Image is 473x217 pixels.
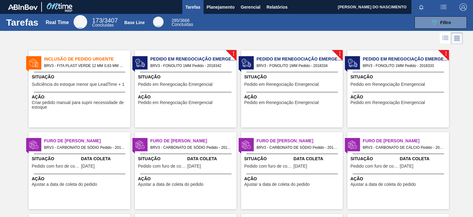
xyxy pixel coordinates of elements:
div: Base Line [172,19,193,27]
span: Furo de Coleta [44,138,130,144]
button: Notificações [411,3,431,11]
span: Pedido em Renegociação Emergencial [257,56,343,62]
span: / 3666 [172,18,189,23]
span: ! [339,52,341,56]
span: Pedido em Renegociação Emergencial [363,56,449,62]
span: 31/08/2025 [293,164,307,169]
span: Filtro [440,20,451,25]
span: BRV3 - CARBONATO DE SÓDIO Pedido - 2018169 [257,144,338,151]
span: Pedido com furo de coleta [32,164,79,169]
span: / 3407 [92,17,118,24]
span: Pedido em Renegociação Emergencial [244,82,319,87]
img: Logout [459,3,467,11]
span: Situação [244,156,292,162]
img: status [242,140,251,149]
span: Ação [32,176,129,182]
span: BRV3 - CARBONATO DE SÓDIO Pedido - 2018168 [150,144,232,151]
div: Visão em Cards [451,32,463,44]
span: Furo de Coleta [150,138,236,144]
span: 31/08/2025 [187,164,201,169]
img: status [135,58,145,68]
img: status [348,140,357,149]
span: Pedido com furo de coleta [138,164,186,169]
img: status [135,140,145,149]
h1: Tarefas [6,19,38,26]
span: Gerencial [241,3,261,11]
span: Situação [350,156,398,162]
span: Situação [244,74,341,80]
span: Ajustar a data de coleta do pedido [138,182,204,187]
span: Pedido em Renegociação Emergencial [138,82,212,87]
span: Pedido em Renegociação Emergencial [138,100,212,105]
div: Real Time [74,15,87,29]
span: ! [232,52,234,56]
span: Ação [350,176,447,182]
span: Pedido em Renegociação Emergencial [244,100,319,105]
span: Furo de Coleta [257,138,343,144]
img: status [242,58,251,68]
span: Pedido em Renegociação Emergencial [150,56,236,62]
span: Tarefas [185,3,200,11]
span: BRV3 - FITA PLAST VERDE 12 MM 0,63 MM 2000 M [44,62,125,69]
span: Data Coleta [400,156,447,162]
span: ! [445,52,447,56]
div: Visão em Lista [440,32,451,44]
span: Ação [350,94,447,100]
div: Base Line [153,17,164,27]
span: Ajustar a data de coleta do pedido [244,182,310,187]
span: Situação [138,74,235,80]
img: status [348,58,357,68]
span: Ação [244,94,341,100]
span: Relatórios [267,3,288,11]
span: Furo de Coleta [363,138,449,144]
span: Situação [138,156,186,162]
span: 29/08/2025 [81,164,95,169]
span: Pedido em Renegociação Emergencial [350,100,425,105]
div: Real Time [92,18,118,27]
span: BRV3 - CARBONATO DE CÁLCIO Pedido - 2017702 [363,144,444,151]
span: BRV3 - FONOLITO 1MM Pedido - 2018342 [150,62,232,69]
img: status [29,58,38,68]
span: Data Coleta [187,156,235,162]
span: Ajustar a data de coleta do pedido [350,182,416,187]
span: Inclusão de Pedido Urgente [44,56,130,62]
img: userActions [440,3,447,11]
span: BRV3 - FONOLITO 1MM Pedido - 2018333 [363,62,444,69]
div: Real Time [46,20,69,25]
span: Situação [350,74,447,80]
span: BRV3 - CARBONATO DE SÓDIO Pedido - 2018167 [44,144,125,151]
button: Filtro [414,16,467,29]
span: BRV3 - FONOLITO 1MM Pedido - 2018334 [257,62,338,69]
span: Concluídas [172,22,193,27]
span: Ajustar a data de coleta do pedido [32,182,97,187]
img: TNhmsLtSVTkK8tSr43FrP2fwEKptu5GPRR3wAAAABJRU5ErkJggg== [8,4,38,10]
span: Ação [244,176,341,182]
span: 285 [172,18,179,23]
span: Pedido em Renegociação Emergencial [350,82,425,87]
div: Base Line [124,20,145,25]
span: Pedido com furo de coleta [350,164,398,169]
span: Ação [138,94,235,100]
span: Data Coleta [81,156,129,162]
span: 173 [92,17,102,24]
span: Suficiência do estoque menor que LeadTime + 1 [32,82,124,87]
span: Pedido com furo de coleta [244,164,292,169]
span: Ação [138,176,235,182]
span: Criar pedido manual para suprir necessidade de estoque [32,100,129,110]
img: status [29,140,38,149]
span: 29/08/2025 [400,164,413,169]
span: Concluídas [92,23,114,27]
span: Data Coleta [293,156,341,162]
span: Situação [32,74,129,80]
span: Planejamento [207,3,235,11]
span: Ação [32,94,129,100]
span: Situação [32,156,79,162]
